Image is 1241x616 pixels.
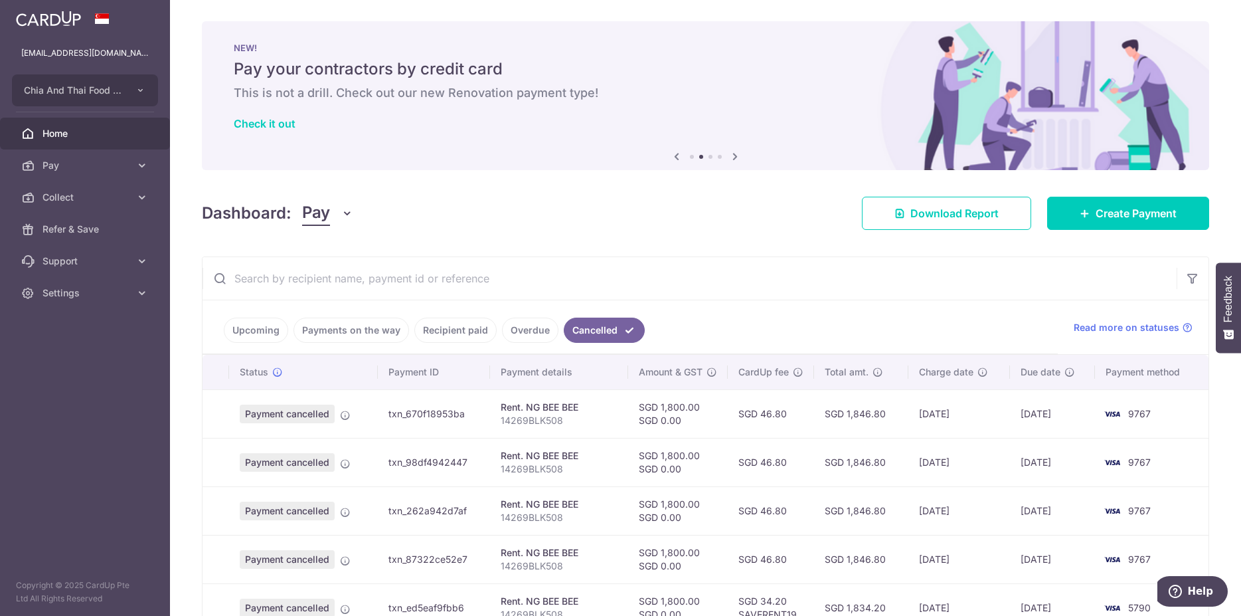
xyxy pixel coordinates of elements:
[1021,365,1060,379] span: Due date
[639,365,703,379] span: Amount & GST
[378,389,491,438] td: txn_670f18953ba
[1010,389,1095,438] td: [DATE]
[240,405,335,423] span: Payment cancelled
[240,453,335,472] span: Payment cancelled
[501,595,618,608] div: Rent. NG BEE BEE
[908,389,1010,438] td: [DATE]
[42,191,130,204] span: Collect
[628,535,728,583] td: SGD 1,800.00 SGD 0.00
[908,535,1010,583] td: [DATE]
[202,21,1209,170] img: Renovation banner
[728,389,814,438] td: SGD 46.80
[1157,576,1228,609] iframe: Opens a widget where you can find more information
[24,84,122,97] span: Chia And Thai Food Supplies Pte Ltd
[862,197,1031,230] a: Download Report
[814,535,909,583] td: SGD 1,846.80
[501,401,618,414] div: Rent. NG BEE BEE
[234,43,1177,53] p: NEW!
[501,511,618,524] p: 14269BLK508
[814,486,909,535] td: SGD 1,846.80
[240,550,335,569] span: Payment cancelled
[202,201,291,225] h4: Dashboard:
[1010,438,1095,486] td: [DATE]
[919,365,973,379] span: Charge date
[21,47,149,60] p: [EMAIL_ADDRESS][DOMAIN_NAME]
[42,286,130,300] span: Settings
[42,223,130,236] span: Refer & Save
[1099,503,1125,519] img: Bank Card
[1099,552,1125,567] img: Bank Card
[628,438,728,486] td: SGD 1,800.00 SGD 0.00
[564,318,645,343] a: Cancelled
[378,355,491,389] th: Payment ID
[42,255,130,268] span: Support
[1128,505,1151,516] span: 9767
[1128,408,1151,419] span: 9767
[302,201,330,226] span: Pay
[502,318,558,343] a: Overdue
[825,365,869,379] span: Total amt.
[738,365,789,379] span: CardUp fee
[908,438,1010,486] td: [DATE]
[42,159,130,172] span: Pay
[203,257,1177,300] input: Search by recipient name, payment id or reference
[628,486,728,535] td: SGD 1,800.00 SGD 0.00
[378,486,491,535] td: txn_262a942d7af
[12,74,158,106] button: Chia And Thai Food Supplies Pte Ltd
[1074,321,1193,334] a: Read more on statuses
[414,318,497,343] a: Recipient paid
[490,355,628,389] th: Payment details
[234,58,1177,80] h5: Pay your contractors by credit card
[501,414,618,427] p: 14269BLK508
[16,11,81,27] img: CardUp
[1095,355,1208,389] th: Payment method
[1222,276,1234,322] span: Feedback
[814,389,909,438] td: SGD 1,846.80
[728,438,814,486] td: SGD 46.80
[224,318,288,343] a: Upcoming
[1074,321,1179,334] span: Read more on statuses
[501,449,618,462] div: Rent. NG BEE BEE
[1099,455,1125,470] img: Bank Card
[1099,406,1125,422] img: Bank Card
[814,438,909,486] td: SGD 1,846.80
[1128,554,1151,565] span: 9767
[910,205,999,221] span: Download Report
[501,462,618,476] p: 14269BLK508
[628,389,728,438] td: SGD 1,800.00 SGD 0.00
[501,546,618,560] div: Rent. NG BEE BEE
[728,486,814,535] td: SGD 46.80
[302,201,353,226] button: Pay
[234,85,1177,101] h6: This is not a drill. Check out our new Renovation payment type!
[1010,486,1095,535] td: [DATE]
[240,502,335,520] span: Payment cancelled
[908,486,1010,535] td: [DATE]
[234,117,295,130] a: Check it out
[728,535,814,583] td: SGD 46.80
[1096,205,1177,221] span: Create Payment
[501,560,618,573] p: 14269BLK508
[1216,262,1241,353] button: Feedback - Show survey
[293,318,409,343] a: Payments on the way
[378,438,491,486] td: txn_98df4942447
[1128,602,1151,613] span: 5790
[42,127,130,140] span: Home
[1099,600,1125,616] img: Bank Card
[240,365,268,379] span: Status
[1128,457,1151,468] span: 9767
[378,535,491,583] td: txn_87322ce52e7
[1047,197,1209,230] a: Create Payment
[501,498,618,511] div: Rent. NG BEE BEE
[1010,535,1095,583] td: [DATE]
